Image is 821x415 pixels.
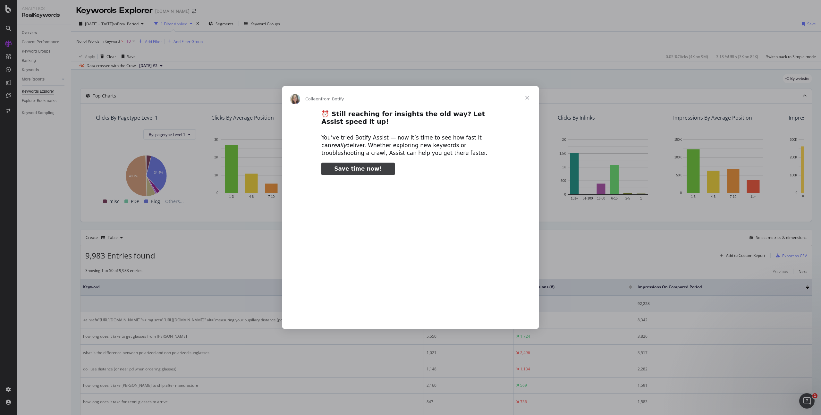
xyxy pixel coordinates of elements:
[516,86,539,109] span: Close
[321,134,500,157] div: You’ve tried Botify Assist — now it’s time to see how fast it can deliver. Whether exploring new ...
[321,97,344,101] span: from Botify
[331,142,346,148] i: really
[321,110,500,130] h2: ⏰ Still reaching for insights the old way? Let Assist speed it up!
[290,94,300,104] img: Profile image for Colleen
[305,97,321,101] span: Colleen
[277,181,544,314] video: Play video
[334,165,382,172] span: Save time now!
[321,163,395,175] a: Save time now!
